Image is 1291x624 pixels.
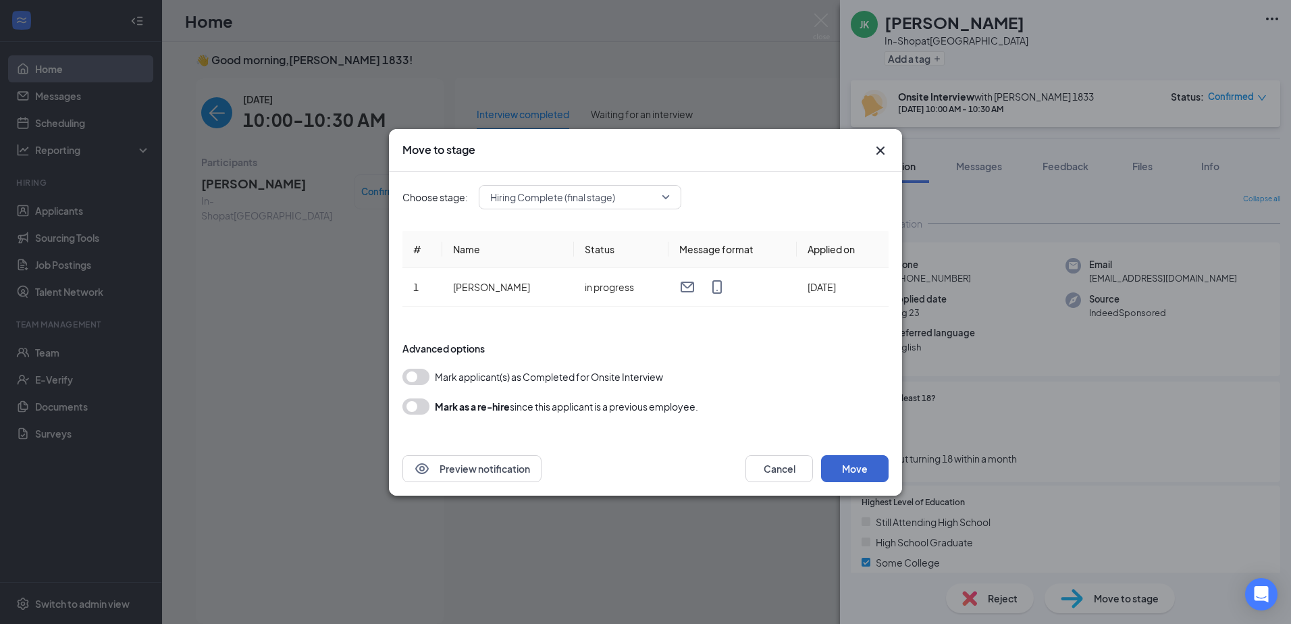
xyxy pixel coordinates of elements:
[402,190,468,205] span: Choose stage:
[574,268,668,307] td: in progress
[745,455,813,482] button: Cancel
[442,268,574,307] td: [PERSON_NAME]
[797,231,889,268] th: Applied on
[872,142,889,159] svg: Cross
[872,142,889,159] button: Close
[402,142,475,157] h3: Move to stage
[435,400,510,413] b: Mark as a re-hire
[797,268,889,307] td: [DATE]
[1245,578,1277,610] div: Open Intercom Messenger
[490,187,615,207] span: Hiring Complete (final stage)
[709,279,725,295] svg: MobileSms
[402,455,542,482] button: EyePreview notification
[402,231,442,268] th: #
[414,461,430,477] svg: Eye
[679,279,695,295] svg: Email
[821,455,889,482] button: Move
[668,231,797,268] th: Message format
[402,342,889,355] div: Advanced options
[574,231,668,268] th: Status
[442,231,574,268] th: Name
[435,398,698,415] div: since this applicant is a previous employee.
[435,369,663,385] span: Mark applicant(s) as Completed for Onsite Interview
[413,281,419,293] span: 1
